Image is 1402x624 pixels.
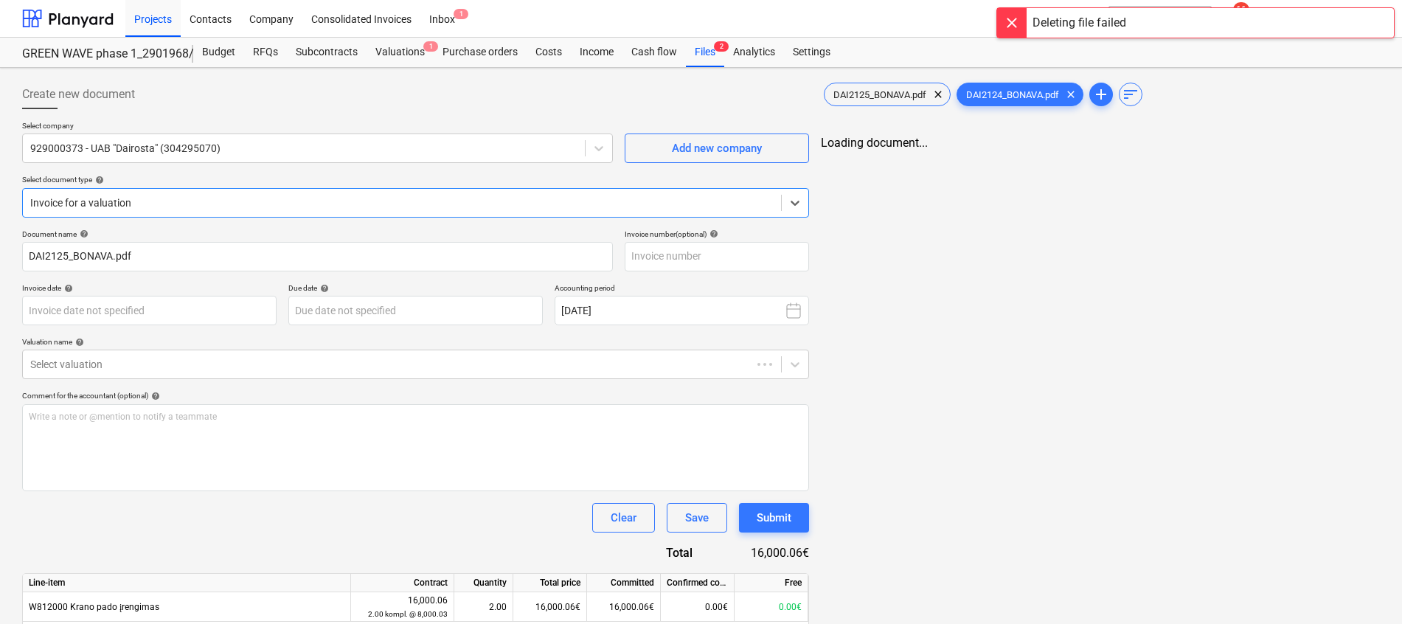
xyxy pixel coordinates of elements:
input: Invoice number [625,242,809,271]
p: Accounting period [555,283,809,296]
div: Free [735,574,808,592]
span: 1 [423,41,438,52]
button: Save [667,503,727,533]
div: Due date [288,283,543,293]
div: GREEN WAVE phase 1_2901968/2901969/2901972 [22,46,176,62]
div: Loading document... [821,136,1380,150]
a: Settings [784,38,839,67]
button: Clear [592,503,655,533]
div: Submit [757,508,791,527]
div: Total price [513,574,587,592]
span: help [72,338,84,347]
span: help [61,284,73,293]
span: help [317,284,329,293]
div: 16,000.06 [357,594,448,621]
div: Deleting file failed [1033,14,1126,32]
a: Files2 [686,38,724,67]
span: help [92,176,104,184]
span: 1 [454,9,468,19]
span: clear [1062,86,1080,103]
a: Cash flow [622,38,686,67]
div: 16,000.06€ [587,592,661,622]
span: W812000 Krano pado įrengimas [29,602,159,612]
a: Costs [527,38,571,67]
small: 2.00 kompl. @ 8,000.03 [368,610,448,618]
input: Invoice date not specified [22,296,277,325]
input: Document name [22,242,613,271]
span: Create new document [22,86,135,103]
div: 2.00 [454,592,513,622]
div: 16,000.06€ [513,592,587,622]
div: Invoice number (optional) [625,229,809,239]
div: 0.00€ [661,592,735,622]
span: sort [1122,86,1139,103]
div: Quantity [454,574,513,592]
span: help [148,392,160,401]
div: Valuations [367,38,434,67]
div: Invoice date [22,283,277,293]
button: Submit [739,503,809,533]
a: Subcontracts [287,38,367,67]
a: Budget [193,38,244,67]
div: Valuation name [22,337,809,347]
div: 0.00€ [735,592,808,622]
div: Confirmed costs [661,574,735,592]
iframe: Chat Widget [1328,553,1402,624]
a: Income [571,38,622,67]
div: Select document type [22,175,809,184]
button: [DATE] [555,296,809,325]
a: Purchase orders [434,38,527,67]
a: RFQs [244,38,287,67]
div: Files [686,38,724,67]
div: Save [685,508,709,527]
div: Add new company [672,139,762,158]
div: Clear [611,508,636,527]
button: Add new company [625,134,809,163]
input: Due date not specified [288,296,543,325]
div: Line-item [23,574,351,592]
div: Total [617,544,716,561]
div: DAI2124_BONAVA.pdf [957,83,1083,106]
div: Committed [587,574,661,592]
p: Select company [22,121,613,134]
span: add [1092,86,1110,103]
span: 2 [714,41,729,52]
div: Contract [351,574,454,592]
div: 16,000.06€ [716,544,809,561]
div: Document name [22,229,613,239]
span: help [77,229,89,238]
a: Analytics [724,38,784,67]
span: help [707,229,718,238]
div: DAI2125_BONAVA.pdf [824,83,951,106]
span: DAI2125_BONAVA.pdf [825,89,935,100]
a: Valuations1 [367,38,434,67]
span: clear [929,86,947,103]
span: DAI2124_BONAVA.pdf [957,89,1068,100]
div: Comment for the accountant (optional) [22,391,809,401]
